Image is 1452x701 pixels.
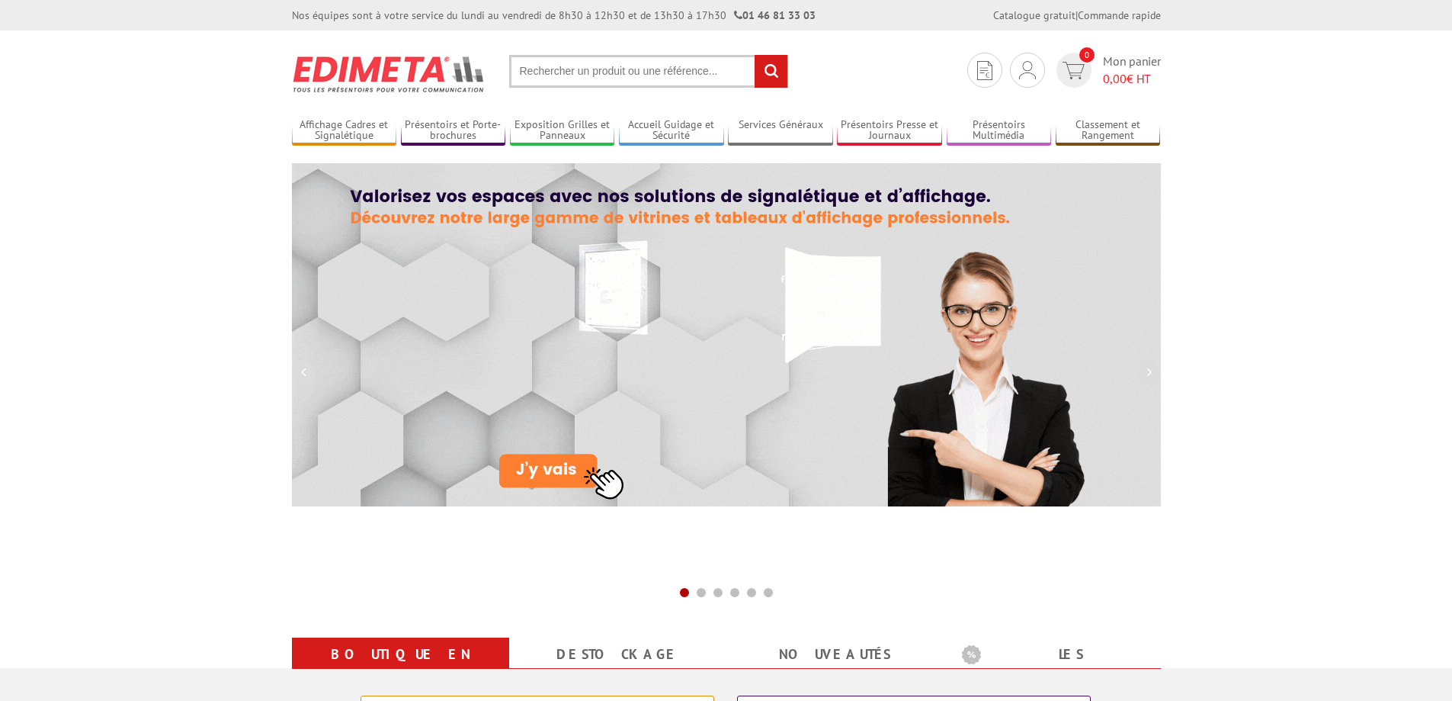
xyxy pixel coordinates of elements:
a: nouveautés [745,641,925,668]
div: Nos équipes sont à votre service du lundi au vendredi de 8h30 à 12h30 et de 13h30 à 17h30 [292,8,816,23]
div: | [993,8,1161,23]
a: Catalogue gratuit [993,8,1075,22]
a: Les promotions [962,641,1143,696]
a: Présentoirs et Porte-brochures [401,118,506,143]
input: Rechercher un produit ou une référence... [509,55,788,88]
a: Présentoirs Presse et Journaux [837,118,942,143]
img: Présentoir, panneau, stand - Edimeta - PLV, affichage, mobilier bureau, entreprise [292,46,486,102]
a: Boutique en ligne [310,641,491,696]
a: Classement et Rangement [1056,118,1161,143]
img: devis rapide [977,61,992,80]
img: devis rapide [1019,61,1036,79]
a: Exposition Grilles et Panneaux [510,118,615,143]
span: 0 [1079,47,1095,63]
span: € HT [1103,70,1161,88]
a: Affichage Cadres et Signalétique [292,118,397,143]
span: 0,00 [1103,71,1127,86]
a: Services Généraux [728,118,833,143]
b: Les promotions [962,641,1152,671]
a: devis rapide 0 Mon panier 0,00€ HT [1053,53,1161,88]
a: Accueil Guidage et Sécurité [619,118,724,143]
input: rechercher [755,55,787,88]
strong: 01 46 81 33 03 [734,8,816,22]
a: Présentoirs Multimédia [947,118,1052,143]
a: Commande rapide [1078,8,1161,22]
img: devis rapide [1063,62,1085,79]
span: Mon panier [1103,53,1161,88]
a: Destockage [527,641,708,668]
